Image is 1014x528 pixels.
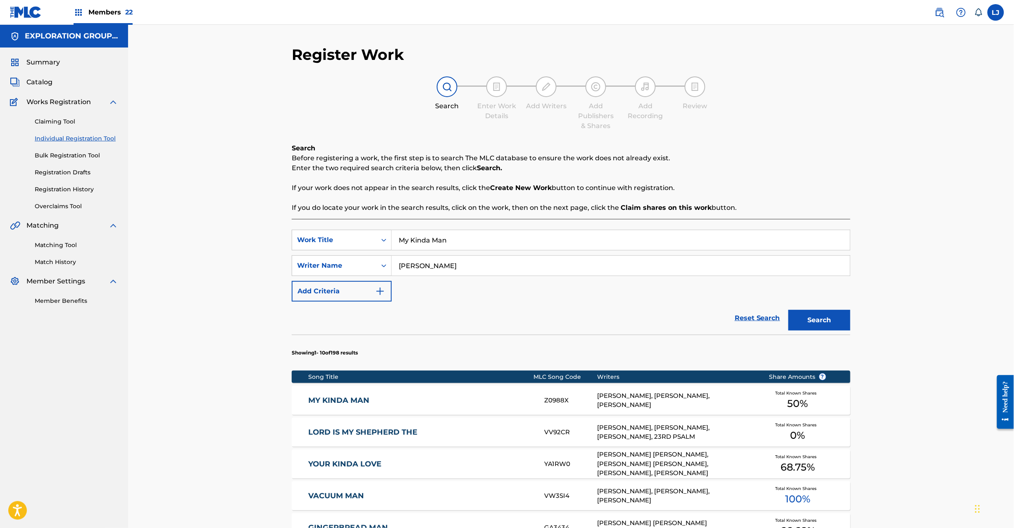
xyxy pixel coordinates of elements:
[10,57,60,67] a: SummarySummary
[931,4,948,21] a: Public Search
[292,163,850,173] p: Enter the two required search criteria below, then click
[597,487,757,505] div: [PERSON_NAME], [PERSON_NAME], [PERSON_NAME]
[819,373,826,380] span: ?
[597,423,757,442] div: [PERSON_NAME], [PERSON_NAME], [PERSON_NAME], 23RD PSALM
[292,153,850,163] p: Before registering a work, the first step is to search The MLC database to ensure the work does n...
[776,422,820,428] span: Total Known Shares
[575,101,616,131] div: Add Publishers & Shares
[776,485,820,492] span: Total Known Shares
[790,428,805,443] span: 0 %
[597,450,757,478] div: [PERSON_NAME] [PERSON_NAME], [PERSON_NAME] [PERSON_NAME], [PERSON_NAME], [PERSON_NAME]
[591,82,601,92] img: step indicator icon for Add Publishers & Shares
[490,184,552,192] strong: Create New Work
[74,7,83,17] img: Top Rightsholders
[625,101,666,121] div: Add Recording
[10,6,42,18] img: MLC Logo
[442,82,452,92] img: step indicator icon for Search
[10,97,21,107] img: Works Registration
[26,77,52,87] span: Catalog
[476,101,517,121] div: Enter Work Details
[776,517,820,523] span: Total Known Shares
[35,151,118,160] a: Bulk Registration Tool
[26,221,59,231] span: Matching
[10,221,20,231] img: Matching
[788,310,850,331] button: Search
[125,8,133,16] span: 22
[621,204,712,212] strong: Claim shares on this work
[108,276,118,286] img: expand
[974,8,983,17] div: Notifications
[544,491,597,501] div: VW3SI4
[10,77,20,87] img: Catalog
[25,31,118,41] h5: EXPLORATION GROUP LLC
[597,391,757,410] div: [PERSON_NAME], [PERSON_NAME], [PERSON_NAME]
[88,7,133,17] span: Members
[492,82,502,92] img: step indicator icon for Enter Work Details
[10,57,20,67] img: Summary
[292,349,358,357] p: Showing 1 - 10 of 198 results
[292,230,850,335] form: Search Form
[10,77,52,87] a: CatalogCatalog
[309,396,533,405] a: MY KINDA MAN
[477,164,502,172] strong: Search.
[35,241,118,250] a: Matching Tool
[309,459,533,469] a: YOUR KINDA LOVE
[769,373,826,381] span: Share Amounts
[731,309,784,327] a: Reset Search
[309,491,533,501] a: VACUUM MAN
[292,281,392,302] button: Add Criteria
[973,488,1014,528] iframe: Chat Widget
[309,373,534,381] div: Song Title
[309,428,533,437] a: LORD IS MY SHEPHERD THE
[781,460,815,475] span: 68.75 %
[35,185,118,194] a: Registration History
[26,276,85,286] span: Member Settings
[788,396,808,411] span: 50 %
[297,261,371,271] div: Writer Name
[26,97,91,107] span: Works Registration
[297,235,371,245] div: Work Title
[776,390,820,396] span: Total Known Shares
[35,117,118,126] a: Claiming Tool
[426,101,468,111] div: Search
[292,144,315,152] b: Search
[988,4,1004,21] div: User Menu
[35,134,118,143] a: Individual Registration Tool
[785,492,810,507] span: 100 %
[534,373,597,381] div: MLC Song Code
[292,203,850,213] p: If you do locate your work in the search results, click on the work, then on the next page, click...
[375,286,385,296] img: 9d2ae6d4665cec9f34b9.svg
[35,168,118,177] a: Registration Drafts
[674,101,716,111] div: Review
[956,7,966,17] img: help
[292,183,850,193] p: If your work does not appear in the search results, click the button to continue with registration.
[690,82,700,92] img: step indicator icon for Review
[544,459,597,469] div: YA1RW0
[597,373,757,381] div: Writers
[292,45,404,64] h2: Register Work
[108,97,118,107] img: expand
[935,7,945,17] img: search
[991,369,1014,435] iframe: Resource Center
[35,202,118,211] a: Overclaims Tool
[26,57,60,67] span: Summary
[776,454,820,460] span: Total Known Shares
[35,258,118,266] a: Match History
[975,497,980,521] div: Drag
[10,31,20,41] img: Accounts
[526,101,567,111] div: Add Writers
[35,297,118,305] a: Member Benefits
[640,82,650,92] img: step indicator icon for Add Recording
[108,221,118,231] img: expand
[541,82,551,92] img: step indicator icon for Add Writers
[10,276,20,286] img: Member Settings
[544,396,597,405] div: Z0988X
[544,428,597,437] div: VV92CR
[953,4,969,21] div: Help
